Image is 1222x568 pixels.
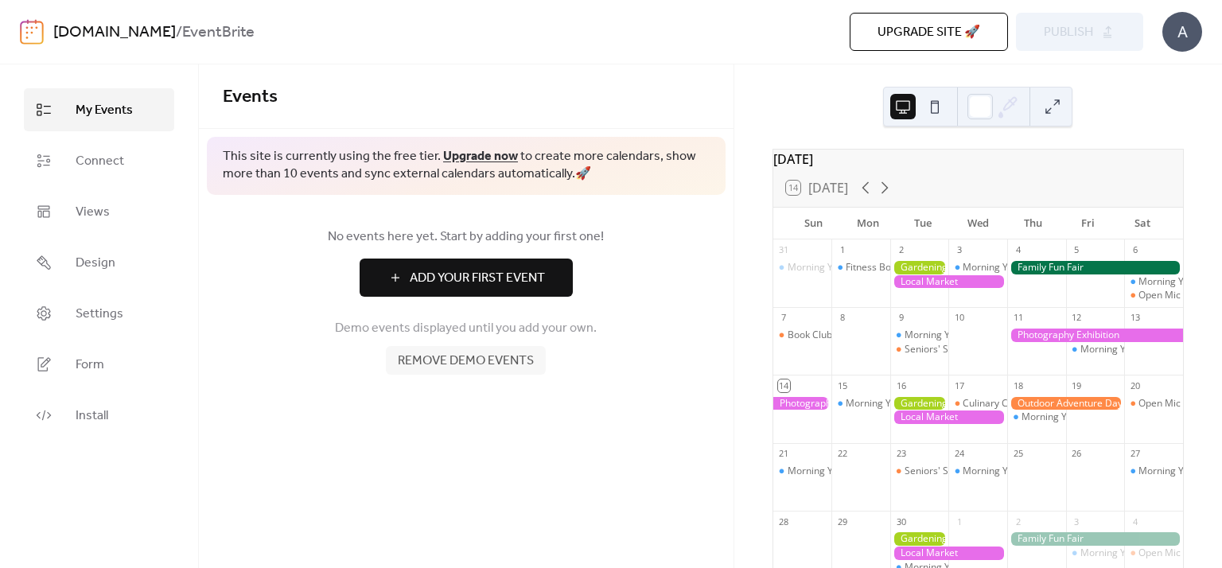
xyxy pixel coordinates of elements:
div: Photography Exhibition [1007,329,1183,342]
div: Tue [896,208,951,239]
div: Fitness Bootcamp [846,261,924,274]
div: 11 [1012,312,1024,324]
div: 14 [778,379,790,391]
div: Mon [841,208,896,239]
div: 5 [1071,244,1083,256]
div: Morning Yoga Bliss [948,261,1007,274]
a: Form [24,343,174,386]
div: Morning Yoga Bliss [773,261,832,274]
div: 2 [1012,515,1024,527]
a: Settings [24,292,174,335]
div: 31 [778,244,790,256]
span: Add Your First Event [410,269,545,288]
div: Photography Exhibition [773,397,832,410]
div: Open Mic Night [1138,289,1207,302]
button: Add Your First Event [360,259,573,297]
div: Morning Yoga Bliss [831,397,890,410]
div: Fri [1060,208,1115,239]
img: logo [20,19,44,45]
div: Family Fun Fair [1007,261,1183,274]
div: Seniors' Social Tea [905,343,988,356]
div: Morning Yoga Bliss [773,465,832,478]
div: Seniors' Social Tea [905,465,988,478]
div: Morning Yoga Bliss [890,329,949,342]
div: 23 [895,448,907,460]
span: Design [76,254,115,273]
div: Morning Yoga Bliss [1007,410,1066,424]
a: Views [24,190,174,233]
a: Connect [24,139,174,182]
div: 25 [1012,448,1024,460]
span: Install [76,407,108,426]
div: Morning Yoga Bliss [948,465,1007,478]
div: 4 [1012,244,1024,256]
span: My Events [76,101,133,120]
a: Install [24,394,174,437]
div: Sat [1115,208,1170,239]
div: 15 [836,379,848,391]
div: Book Club Gathering [788,329,879,342]
div: 28 [778,515,790,527]
div: Local Market [890,410,1007,424]
div: Open Mic Night [1124,547,1183,560]
a: Upgrade now [443,144,518,169]
span: Settings [76,305,123,324]
div: Morning Yoga Bliss [1080,547,1166,560]
div: Local Market [890,547,1007,560]
div: Open Mic Night [1138,397,1207,410]
div: Seniors' Social Tea [890,465,949,478]
span: Views [76,203,110,222]
div: 19 [1071,379,1083,391]
div: 3 [1071,515,1083,527]
div: A [1162,12,1202,52]
div: Gardening Workshop [890,397,949,410]
div: 24 [953,448,965,460]
button: Remove demo events [386,346,546,375]
div: Fitness Bootcamp [831,261,890,274]
div: Morning Yoga Bliss [1066,547,1125,560]
div: 8 [836,312,848,324]
div: Outdoor Adventure Day [1007,397,1124,410]
div: Morning Yoga Bliss [1066,343,1125,356]
div: Thu [1006,208,1060,239]
a: Add Your First Event [223,259,710,297]
span: Demo events displayed until you add your own. [335,319,597,338]
div: 27 [1129,448,1141,460]
div: 10 [953,312,965,324]
span: This site is currently using the free tier. to create more calendars, show more than 10 events an... [223,148,710,184]
div: 18 [1012,379,1024,391]
span: Events [223,80,278,115]
div: Morning Yoga Bliss [963,465,1048,478]
span: Remove demo events [398,352,534,371]
div: 30 [895,515,907,527]
div: 16 [895,379,907,391]
div: Book Club Gathering [773,329,832,342]
div: 26 [1071,448,1083,460]
div: Morning Yoga Bliss [788,465,873,478]
div: Morning Yoga Bliss [905,329,990,342]
div: Morning Yoga Bliss [963,261,1048,274]
span: Upgrade site 🚀 [878,23,980,42]
span: No events here yet. Start by adding your first one! [223,228,710,247]
button: Upgrade site 🚀 [850,13,1008,51]
span: Form [76,356,104,375]
div: 29 [836,515,848,527]
a: Design [24,241,174,284]
div: 7 [778,312,790,324]
div: Gardening Workshop [890,261,949,274]
div: Gardening Workshop [890,532,949,546]
div: [DATE] [773,150,1183,169]
div: Morning Yoga Bliss [1080,343,1166,356]
div: Morning Yoga Bliss [1022,410,1107,424]
div: Culinary Cooking Class [963,397,1064,410]
div: 6 [1129,244,1141,256]
div: 13 [1129,312,1141,324]
div: Morning Yoga Bliss [846,397,931,410]
div: Morning Yoga Bliss [1124,465,1183,478]
div: 3 [953,244,965,256]
div: 2 [895,244,907,256]
b: EventBrite [182,18,255,48]
div: Open Mic Night [1138,547,1207,560]
div: Open Mic Night [1124,397,1183,410]
div: Family Fun Fair [1007,532,1183,546]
